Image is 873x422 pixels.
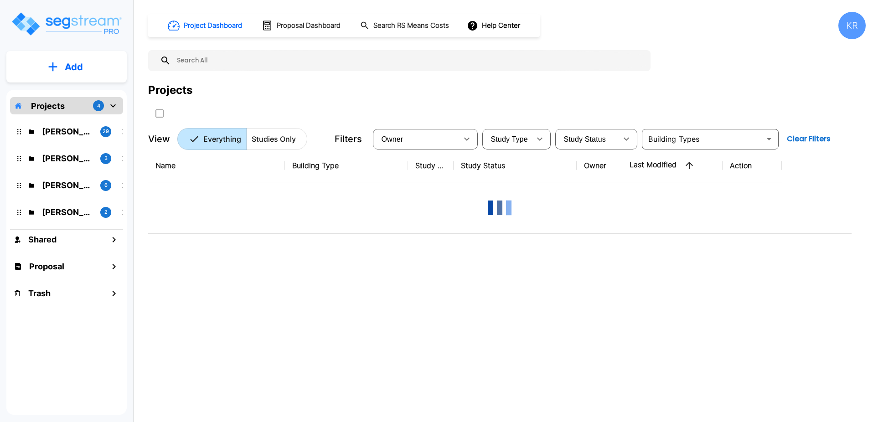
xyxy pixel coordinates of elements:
[42,152,93,165] p: M.E. Folder
[184,21,242,31] h1: Project Dashboard
[97,102,100,110] p: 4
[104,154,108,162] p: 3
[42,125,93,138] p: Kristina's Folder (Finalized Reports)
[375,126,458,152] div: Select
[838,12,866,39] div: KR
[150,104,169,123] button: SelectAll
[258,16,346,35] button: Proposal Dashboard
[28,287,51,299] h1: Trash
[252,134,296,144] p: Studies Only
[622,149,723,182] th: Last Modified
[203,134,241,144] p: Everything
[783,130,834,148] button: Clear Filters
[484,126,531,152] div: Select
[171,50,646,71] input: Search All
[563,135,606,143] span: Study Status
[491,135,527,143] span: Study Type
[148,82,192,98] div: Projects
[103,128,109,135] p: 29
[164,15,247,36] button: Project Dashboard
[723,149,782,182] th: Action
[246,128,307,150] button: Studies Only
[408,149,454,182] th: Study Type
[177,128,307,150] div: Platform
[381,135,403,143] span: Owner
[28,233,57,246] h1: Shared
[177,128,247,150] button: Everything
[577,149,622,182] th: Owner
[29,260,64,273] h1: Proposal
[42,179,93,191] p: Jon's Folder
[481,190,518,226] img: Loading
[557,126,617,152] div: Select
[10,11,122,37] img: Logo
[148,132,170,146] p: View
[373,21,449,31] h1: Search RS Means Costs
[356,17,454,35] button: Search RS Means Costs
[763,133,775,145] button: Open
[645,133,761,145] input: Building Types
[65,60,83,74] p: Add
[104,181,108,189] p: 6
[454,149,577,182] th: Study Status
[277,21,341,31] h1: Proposal Dashboard
[285,149,408,182] th: Building Type
[335,132,362,146] p: Filters
[465,17,524,34] button: Help Center
[31,100,65,112] p: Projects
[42,206,93,218] p: Karina's Folder
[6,54,127,80] button: Add
[104,208,108,216] p: 2
[148,149,285,182] th: Name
